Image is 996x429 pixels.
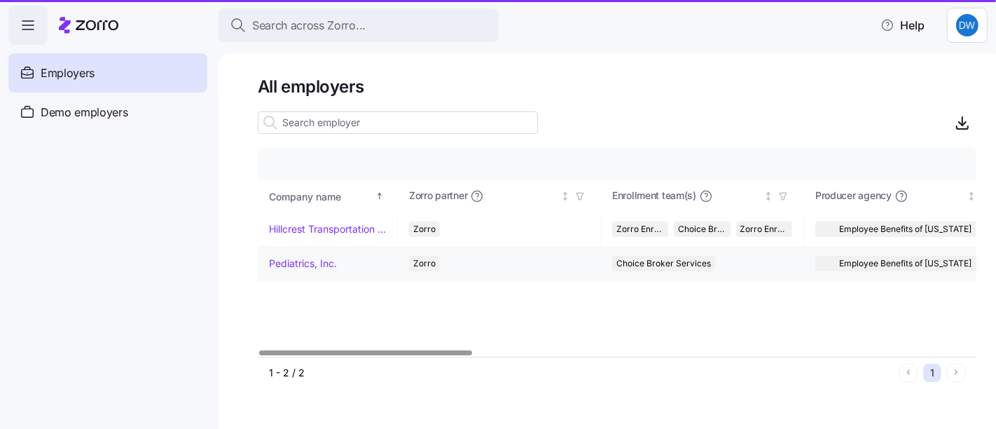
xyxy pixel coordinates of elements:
[560,191,570,201] div: Not sorted
[8,93,207,132] a: Demo employers
[616,222,664,237] span: Zorro Enrollment Team
[678,222,726,237] span: Choice Broker Services
[763,191,773,201] div: Not sorted
[839,256,971,271] span: Employee Benefits of [US_STATE]
[923,364,941,382] button: 1
[956,14,978,36] img: 98a13abb9ba783d59ae60caae7bb4787
[899,364,918,382] button: Previous page
[967,191,976,201] div: Not sorted
[409,189,467,203] span: Zorro partner
[413,256,436,271] span: Zorro
[269,222,386,236] a: Hillcrest Transportation Inc.
[616,256,711,271] span: Choice Broker Services
[252,17,366,34] span: Search across Zorro...
[269,189,373,204] div: Company name
[815,189,892,203] span: Producer agency
[375,191,385,201] div: Sorted ascending
[269,257,337,271] a: Pediatrics, Inc.
[869,11,936,39] button: Help
[219,8,499,42] button: Search across Zorro...
[41,64,95,82] span: Employers
[839,222,971,237] span: Employee Benefits of [US_STATE]
[398,180,601,212] th: Zorro partnerNot sorted
[258,76,976,97] h1: All employers
[8,53,207,93] a: Employers
[258,111,538,134] input: Search employer
[269,366,894,380] div: 1 - 2 / 2
[413,222,436,237] span: Zorro
[41,104,128,121] span: Demo employers
[880,17,925,34] span: Help
[947,364,965,382] button: Next page
[740,222,788,237] span: Zorro Enrollment Experts
[601,180,804,212] th: Enrollment team(s)Not sorted
[612,189,696,203] span: Enrollment team(s)
[258,180,398,212] th: Company nameSorted ascending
